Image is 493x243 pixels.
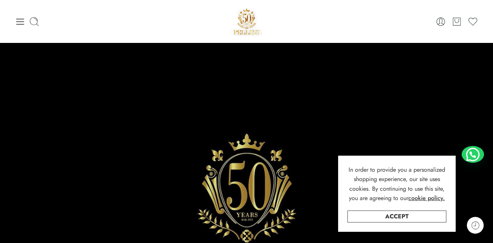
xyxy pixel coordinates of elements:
img: Pellini [231,6,263,37]
a: Wishlist [468,16,478,27]
a: Accept [347,211,446,222]
a: Pellini - [231,6,263,37]
a: Cart [452,16,462,27]
a: Login / Register [436,16,446,27]
a: cookie policy. [408,193,445,203]
span: In order to provide you a personalized shopping experience, our site uses cookies. By continuing ... [349,165,445,203]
